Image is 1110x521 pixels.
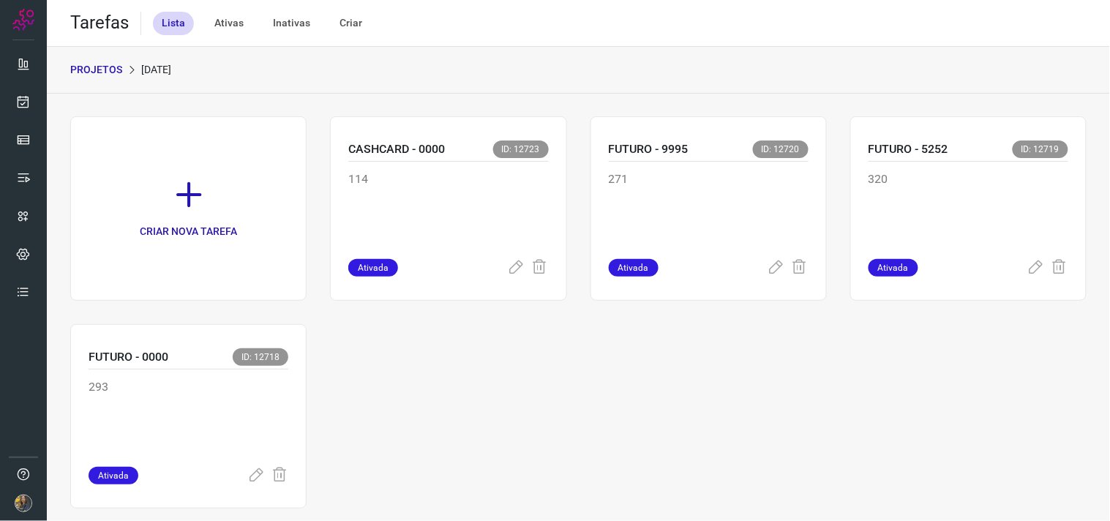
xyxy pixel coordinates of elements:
div: Inativas [264,12,319,35]
h2: Tarefas [70,12,129,34]
img: 7a73bbd33957484e769acd1c40d0590e.JPG [15,495,32,512]
span: ID: 12718 [233,348,288,366]
p: 320 [869,170,1068,244]
p: FUTURO - 5252 [869,140,948,158]
p: 293 [89,378,288,451]
span: Ativada [348,259,398,277]
p: FUTURO - 0000 [89,348,168,366]
div: Criar [331,12,371,35]
p: 114 [348,170,548,244]
span: Ativada [869,259,918,277]
p: FUTURO - 9995 [609,140,689,158]
p: CRIAR NOVA TAREFA [140,224,237,239]
span: ID: 12720 [753,140,809,158]
a: CRIAR NOVA TAREFA [70,116,307,301]
img: Logo [12,9,34,31]
div: Lista [153,12,194,35]
p: 271 [609,170,809,244]
p: PROJETOS [70,62,122,78]
p: [DATE] [141,62,171,78]
span: Ativada [89,467,138,484]
span: ID: 12719 [1013,140,1068,158]
div: Ativas [206,12,252,35]
span: ID: 12723 [493,140,549,158]
p: CASHCARD - 0000 [348,140,445,158]
span: Ativada [609,259,659,277]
